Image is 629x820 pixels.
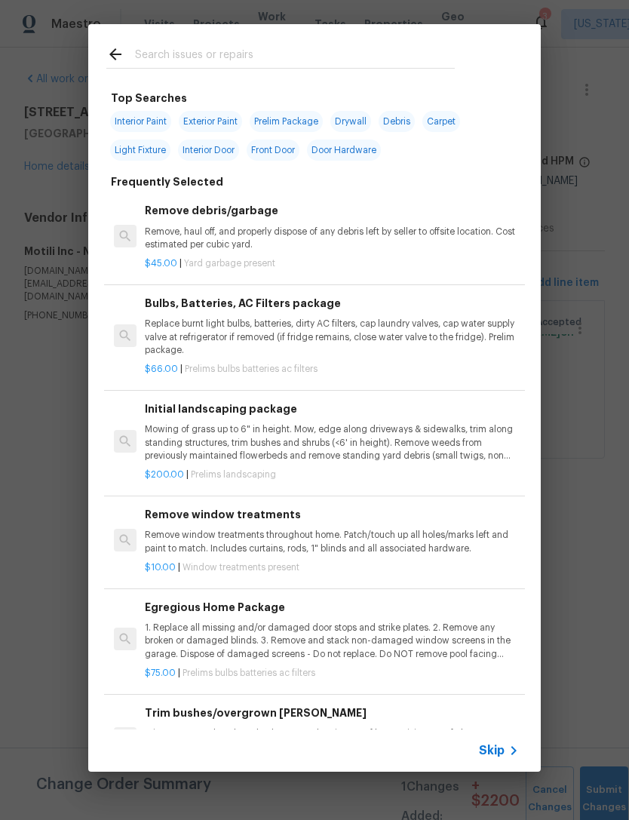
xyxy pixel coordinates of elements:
[145,423,519,462] p: Mowing of grass up to 6" in height. Mow, edge along driveways & sidewalks, trim along standing st...
[330,111,371,132] span: Drywall
[145,363,519,376] p: |
[145,226,519,251] p: Remove, haul off, and properly dispose of any debris left by seller to offsite location. Cost est...
[379,111,415,132] span: Debris
[145,668,176,677] span: $75.00
[145,667,519,680] p: |
[145,364,178,373] span: $66.00
[110,140,170,161] span: Light Fixture
[145,705,519,721] h6: Trim bushes/overgrown [PERSON_NAME]
[185,364,318,373] span: Prelims bulbs batteries ac filters
[422,111,460,132] span: Carpet
[191,470,276,479] span: Prelims landscaping
[247,140,299,161] span: Front Door
[145,561,519,574] p: |
[111,90,187,106] h6: Top Searches
[250,111,323,132] span: Prelim Package
[479,743,505,758] span: Skip
[183,668,315,677] span: Prelims bulbs batteries ac filters
[110,111,171,132] span: Interior Paint
[145,257,519,270] p: |
[145,470,184,479] span: $200.00
[145,529,519,554] p: Remove window treatments throughout home. Patch/touch up all holes/marks left and paint to match....
[135,45,455,68] input: Search issues or repairs
[145,563,176,572] span: $10.00
[178,140,239,161] span: Interior Door
[111,174,223,190] h6: Frequently Selected
[145,506,519,523] h6: Remove window treatments
[145,318,519,356] p: Replace burnt light bulbs, batteries, dirty AC filters, cap laundry valves, cap water supply valv...
[145,202,519,219] h6: Remove debris/garbage
[307,140,381,161] span: Door Hardware
[145,468,519,481] p: |
[184,259,275,268] span: Yard garbage present
[179,111,242,132] span: Exterior Paint
[183,563,299,572] span: Window treatments present
[145,259,177,268] span: $45.00
[145,295,519,312] h6: Bulbs, Batteries, AC Filters package
[145,401,519,417] h6: Initial landscaping package
[145,599,519,616] h6: Egregious Home Package
[145,727,519,753] p: Trim overgrown hegdes & bushes around perimeter of home giving 12" of clearance. Properly dispose...
[145,622,519,660] p: 1. Replace all missing and/or damaged door stops and strike plates. 2. Remove any broken or damag...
